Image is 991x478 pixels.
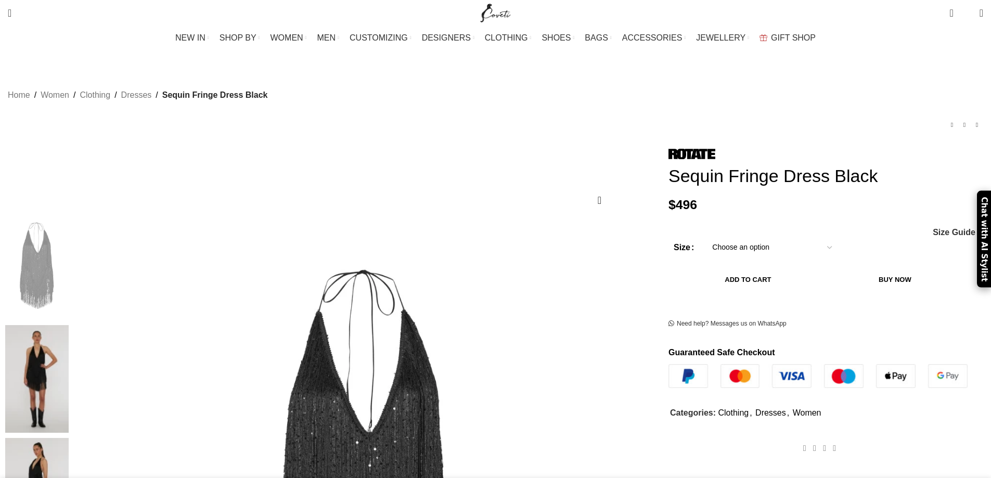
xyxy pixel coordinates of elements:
span: CUSTOMIZING [350,33,408,43]
span: , [750,406,752,420]
button: Add to cart [674,269,822,291]
a: Site logo [478,8,513,17]
a: JEWELLERY [696,28,749,48]
span: SHOP BY [220,33,256,43]
img: GiftBag [760,34,767,41]
span: JEWELLERY [696,33,745,43]
a: Need help? Messages us on WhatsApp [668,320,787,328]
a: CUSTOMIZING [350,28,411,48]
a: GIFT SHOP [760,28,816,48]
span: MEN [317,33,336,43]
span: $ [668,198,676,212]
a: ACCESSORIES [622,28,686,48]
img: Rotate Birger Christensen [668,149,715,159]
label: Size [674,241,694,254]
span: WOMEN [271,33,303,43]
a: SHOES [542,28,574,48]
span: 0 [963,10,971,18]
a: Clothing [718,408,749,417]
a: WhatsApp social link [830,441,840,456]
a: SHOP BY [220,28,260,48]
bdi: 496 [668,198,697,212]
a: Next product [971,119,983,131]
h1: Sequin Fringe Dress Black [668,165,983,187]
a: WOMEN [271,28,307,48]
span: BAGS [585,33,608,43]
span: DESIGNERS [422,33,471,43]
a: Facebook social link [800,441,809,456]
div: Main navigation [3,28,988,48]
span: CLOTHING [485,33,528,43]
img: Rotate Birger Christensen dress [5,325,69,433]
a: Dresses [755,408,786,417]
span: , [787,406,789,420]
a: NEW IN [175,28,209,48]
a: CLOTHING [485,28,532,48]
span: ACCESSORIES [622,33,683,43]
a: Women [41,88,69,102]
a: Previous product [946,119,958,131]
span: NEW IN [175,33,205,43]
span: 0 [950,5,958,13]
a: Pinterest social link [819,441,829,456]
button: Buy now [828,269,962,291]
span: GIFT SHOP [771,33,816,43]
img: Rotate Birger Christensen Sequin Fringe Dress Black90080 nobg [5,212,69,320]
a: Search [3,3,17,23]
div: My Wishlist [961,3,972,23]
span: Sequin Fringe Dress Black [162,88,268,102]
strong: Guaranteed Safe Checkout [668,348,775,357]
a: Size Guide [932,228,975,237]
nav: Breadcrumb [8,88,267,102]
a: 0 [944,3,958,23]
a: MEN [317,28,339,48]
img: guaranteed-safe-checkout-bordered.j [668,364,968,388]
span: Categories: [670,408,716,417]
a: X social link [809,441,819,456]
a: DESIGNERS [422,28,474,48]
span: SHOES [542,33,571,43]
a: Women [793,408,821,417]
a: BAGS [585,28,611,48]
a: Clothing [80,88,110,102]
a: Dresses [121,88,152,102]
a: Home [8,88,30,102]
